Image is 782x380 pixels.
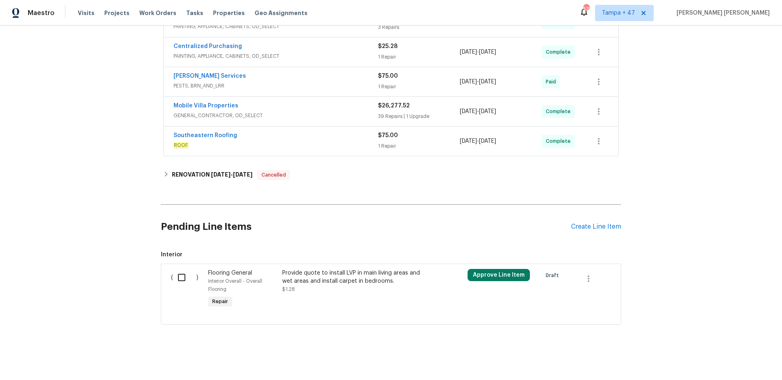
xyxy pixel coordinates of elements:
span: Complete [546,48,574,56]
span: $1.28 [282,287,295,292]
span: Visits [78,9,94,17]
span: [DATE] [460,109,477,114]
span: $25.28 [378,44,398,49]
span: Interior Overall - Overall Flooring [208,279,262,292]
div: 3 Repairs [378,23,460,31]
a: Mobile Villa Properties [174,103,238,109]
span: Tasks [186,10,203,16]
span: $75.00 [378,133,398,138]
span: $75.00 [378,73,398,79]
button: Approve Line Item [468,269,530,281]
div: 39 Repairs | 1 Upgrade [378,112,460,120]
span: - [460,78,496,86]
span: Draft [546,271,562,280]
span: - [460,137,496,145]
span: Work Orders [139,9,176,17]
span: Geo Assignments [255,9,308,17]
div: 1 Repair [378,53,460,61]
span: [DATE] [460,138,477,144]
span: Complete [546,137,574,145]
div: 1 Repair [378,83,460,91]
span: Interior [161,251,621,259]
span: [DATE] [479,109,496,114]
span: GENERAL_CONTRACTOR, OD_SELECT [174,111,378,120]
div: Create Line Item [571,223,621,231]
span: Paid [546,78,559,86]
span: [DATE] [479,49,496,55]
a: Southeastern Roofing [174,133,237,138]
span: [DATE] [233,172,253,177]
span: Repair [209,297,231,306]
em: ROOF [174,142,188,148]
span: - [211,172,253,177]
span: [DATE] [479,79,496,85]
span: Properties [213,9,245,17]
span: [PERSON_NAME] [PERSON_NAME] [673,9,770,17]
div: 532 [583,5,589,13]
span: Tampa + 47 [602,9,635,17]
div: Provide quote to install LVP in main living areas and wet areas and install carpet in bedrooms. [282,269,426,285]
div: RENOVATION [DATE]-[DATE]Cancelled [161,165,621,185]
a: [PERSON_NAME] Services [174,73,246,79]
span: [DATE] [211,172,231,177]
span: - [460,48,496,56]
a: Centralized Purchasing [174,44,242,49]
span: [DATE] [460,79,477,85]
span: Projects [104,9,130,17]
span: PESTS, BRN_AND_LRR [174,82,378,90]
span: [DATE] [460,49,477,55]
span: Maestro [28,9,55,17]
span: Cancelled [258,171,289,179]
h2: Pending Line Items [161,208,571,246]
h6: RENOVATION [172,170,253,180]
span: Complete [546,107,574,116]
span: Flooring General [208,270,252,276]
div: 1 Repair [378,142,460,150]
span: - [460,107,496,116]
span: $26,277.52 [378,103,410,109]
span: [DATE] [479,138,496,144]
span: PAINTING, APPLIANCE, CABINETS, OD_SELECT [174,52,378,60]
span: PAINTING, APPLIANCE, CABINETS, OD_SELECT [174,22,378,31]
div: ( ) [169,266,206,312]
